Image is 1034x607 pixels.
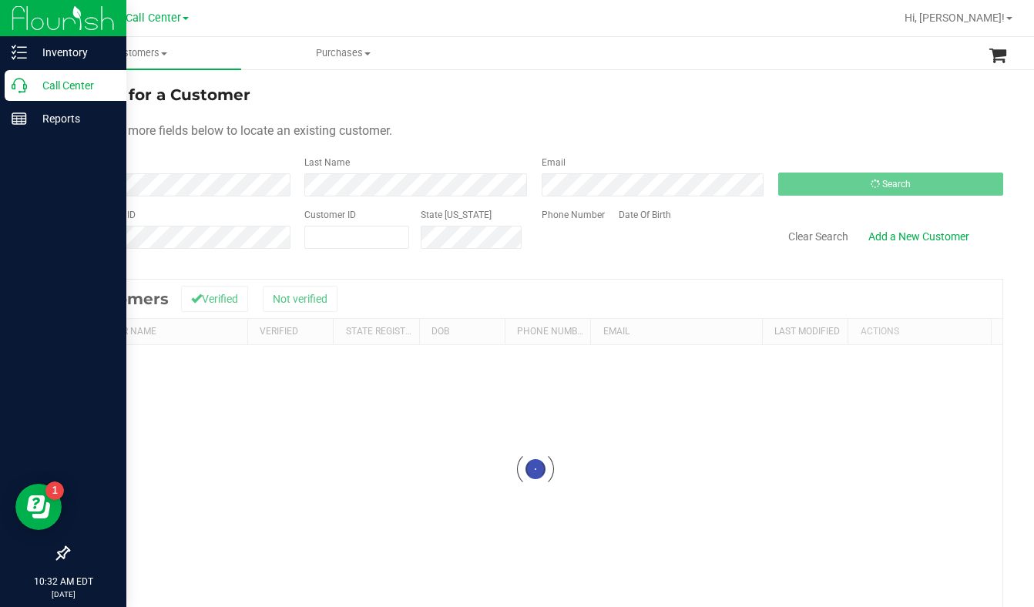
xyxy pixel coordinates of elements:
p: 10:32 AM EDT [7,575,119,589]
button: Search [778,173,1003,196]
span: Hi, [PERSON_NAME]! [905,12,1005,24]
label: Customer ID [304,208,356,222]
p: [DATE] [7,589,119,600]
span: Use one or more fields below to locate an existing customer. [68,123,392,138]
a: Add a New Customer [858,223,979,250]
p: Call Center [27,76,119,95]
span: Search [882,179,911,189]
a: Customers [37,37,241,69]
span: Customers [37,46,241,60]
iframe: Resource center unread badge [45,481,64,500]
iframe: Resource center [15,484,62,530]
inline-svg: Inventory [12,45,27,60]
span: Call Center [126,12,181,25]
label: Phone Number [542,208,605,222]
label: Date Of Birth [619,208,671,222]
label: Email [542,156,566,169]
button: Clear Search [778,223,858,250]
span: Purchases [242,46,445,60]
inline-svg: Call Center [12,78,27,93]
p: Inventory [27,43,119,62]
label: State [US_STATE] [421,208,492,222]
a: Purchases [241,37,445,69]
span: Search for a Customer [68,86,250,104]
inline-svg: Reports [12,111,27,126]
p: Reports [27,109,119,128]
label: Last Name [304,156,350,169]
